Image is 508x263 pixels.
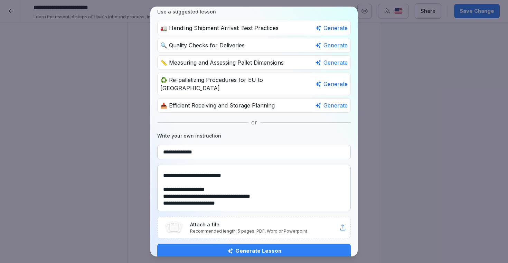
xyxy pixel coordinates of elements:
[157,55,351,70] div: 📏 Measuring and Assessing Pallet Dimensions
[157,8,351,15] h2: Use a suggested lesson
[190,228,339,234] p: Recommended length: 5 pages. PDF, Word or Powerpoint
[315,41,348,49] div: Generate
[315,101,348,110] div: Generate
[157,118,351,126] div: or
[315,24,348,32] div: Generate
[315,58,348,67] div: Generate
[163,247,345,255] div: Generate Lesson
[157,244,351,258] button: Generate Lesson
[157,73,351,95] div: ♻️ Re-palletizing Procedures for EU to [GEOGRAPHIC_DATA]
[157,38,351,53] div: 🔍 Quality Checks for Deliveries
[157,132,351,139] h2: Write your own instruction
[315,80,348,88] div: Generate
[190,221,339,228] p: Attach a file
[157,98,351,113] div: 📥 Efficient Receiving and Storage Planning
[157,21,351,35] div: 🚛 Handling Shipment Arrival: Best Practices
